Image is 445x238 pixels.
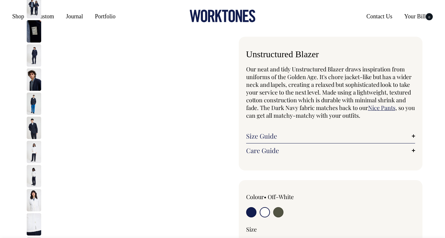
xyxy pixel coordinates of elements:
a: Journal [63,11,86,22]
a: Size Guide [246,132,415,140]
a: Portfolio [92,11,118,22]
a: Custom [33,11,57,22]
a: Your Bill0 [402,11,435,22]
a: Shop [10,11,27,22]
a: Care Guide [246,147,415,154]
a: Contact Us [364,11,395,22]
img: dark-navy [27,20,41,43]
span: 0 [426,13,433,20]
